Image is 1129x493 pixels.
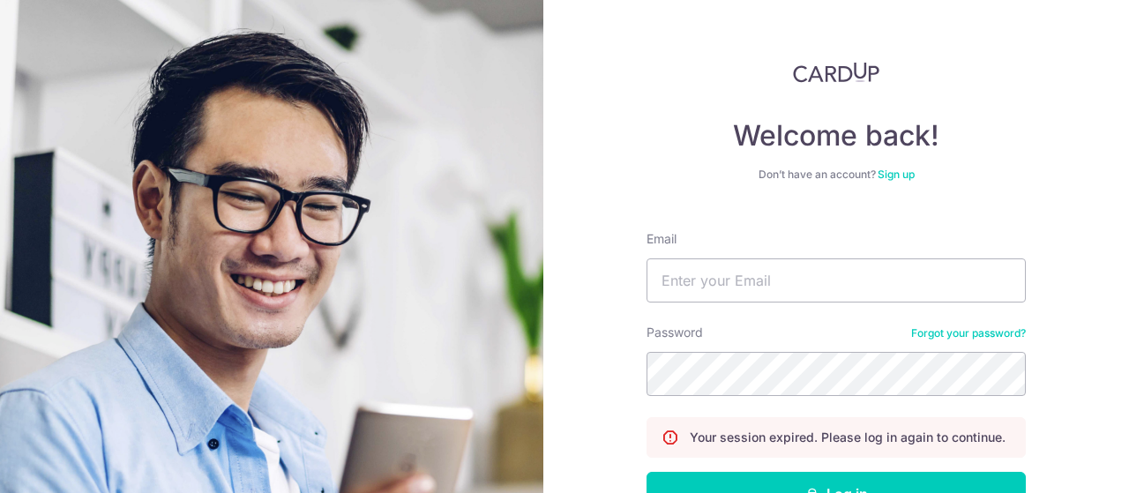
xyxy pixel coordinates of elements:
input: Enter your Email [647,258,1026,303]
p: Your session expired. Please log in again to continue. [690,429,1006,446]
label: Email [647,230,677,248]
a: Sign up [878,168,915,181]
div: Don’t have an account? [647,168,1026,182]
label: Password [647,324,703,341]
img: CardUp Logo [793,62,879,83]
a: Forgot your password? [911,326,1026,340]
h4: Welcome back! [647,118,1026,153]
